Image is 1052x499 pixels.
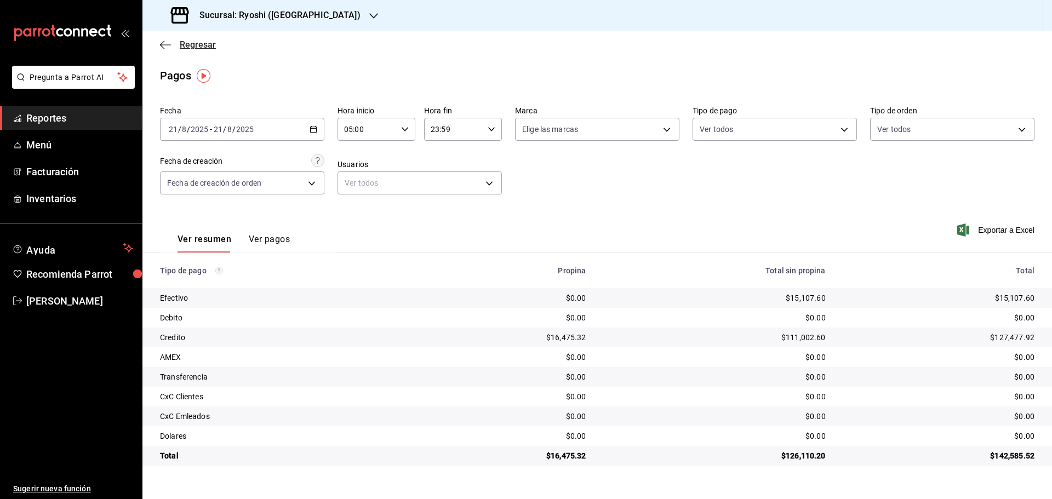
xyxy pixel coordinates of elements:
label: Tipo de pago [693,107,857,114]
span: Sugerir nueva función [13,483,133,495]
span: Fecha de creación de orden [167,177,261,188]
div: Total sin propina [603,266,825,275]
div: AMEX [160,352,409,363]
div: $0.00 [427,292,586,303]
div: Total [160,450,409,461]
div: $0.00 [603,431,825,441]
button: Ver pagos [249,234,290,253]
span: / [232,125,236,134]
span: / [187,125,190,134]
div: $0.00 [603,371,825,382]
div: Dolares [160,431,409,441]
span: Ver todos [877,124,911,135]
div: CxC Clientes [160,391,409,402]
span: Ver todos [700,124,733,135]
div: Ver todos [338,171,502,194]
button: open_drawer_menu [121,28,129,37]
svg: Los pagos realizados con Pay y otras terminales son montos brutos. [215,267,223,274]
input: ---- [236,125,254,134]
span: Facturación [26,164,133,179]
div: $0.00 [427,391,586,402]
span: Recomienda Parrot [26,267,133,282]
div: $111,002.60 [603,332,825,343]
span: Inventarios [26,191,133,206]
div: $126,110.20 [603,450,825,461]
button: Pregunta a Parrot AI [12,66,135,89]
span: Menú [26,137,133,152]
div: $0.00 [843,371,1034,382]
div: $16,475.32 [427,450,586,461]
span: [PERSON_NAME] [26,294,133,308]
div: Transferencia [160,371,409,382]
div: $0.00 [427,352,586,363]
div: $0.00 [603,391,825,402]
div: $0.00 [603,312,825,323]
input: -- [181,125,187,134]
label: Marca [515,107,679,114]
div: $0.00 [843,312,1034,323]
div: $0.00 [603,352,825,363]
input: -- [213,125,223,134]
div: Propina [427,266,586,275]
label: Usuarios [338,160,502,168]
div: $15,107.60 [843,292,1034,303]
div: $0.00 [843,352,1034,363]
span: / [223,125,226,134]
span: Regresar [180,39,216,50]
span: Ayuda [26,242,119,255]
button: Ver resumen [178,234,231,253]
img: Tooltip marker [197,69,210,83]
div: $0.00 [427,431,586,441]
span: Reportes [26,111,133,125]
div: Total [843,266,1034,275]
div: $0.00 [843,431,1034,441]
div: $15,107.60 [603,292,825,303]
div: navigation tabs [178,234,290,253]
input: -- [227,125,232,134]
div: CxC Emleados [160,411,409,422]
label: Fecha [160,107,324,114]
div: Efectivo [160,292,409,303]
span: Elige las marcas [522,124,578,135]
button: Regresar [160,39,216,50]
span: - [210,125,212,134]
h3: Sucursal: Ryoshi ([GEOGRAPHIC_DATA]) [191,9,361,22]
input: ---- [190,125,209,134]
div: $0.00 [427,371,586,382]
div: $0.00 [427,411,586,422]
a: Pregunta a Parrot AI [8,79,135,91]
div: Credito [160,332,409,343]
input: -- [168,125,178,134]
div: Tipo de pago [160,266,409,275]
button: Exportar a Excel [959,223,1034,237]
label: Hora inicio [338,107,415,114]
div: $0.00 [427,312,586,323]
label: Tipo de orden [870,107,1034,114]
span: Pregunta a Parrot AI [30,72,118,83]
div: $16,475.32 [427,332,586,343]
label: Hora fin [424,107,502,114]
div: $127,477.92 [843,332,1034,343]
div: $0.00 [843,391,1034,402]
div: Pagos [160,67,191,84]
div: $0.00 [603,411,825,422]
span: / [178,125,181,134]
div: $142,585.52 [843,450,1034,461]
div: $0.00 [843,411,1034,422]
div: Fecha de creación [160,156,222,167]
div: Debito [160,312,409,323]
